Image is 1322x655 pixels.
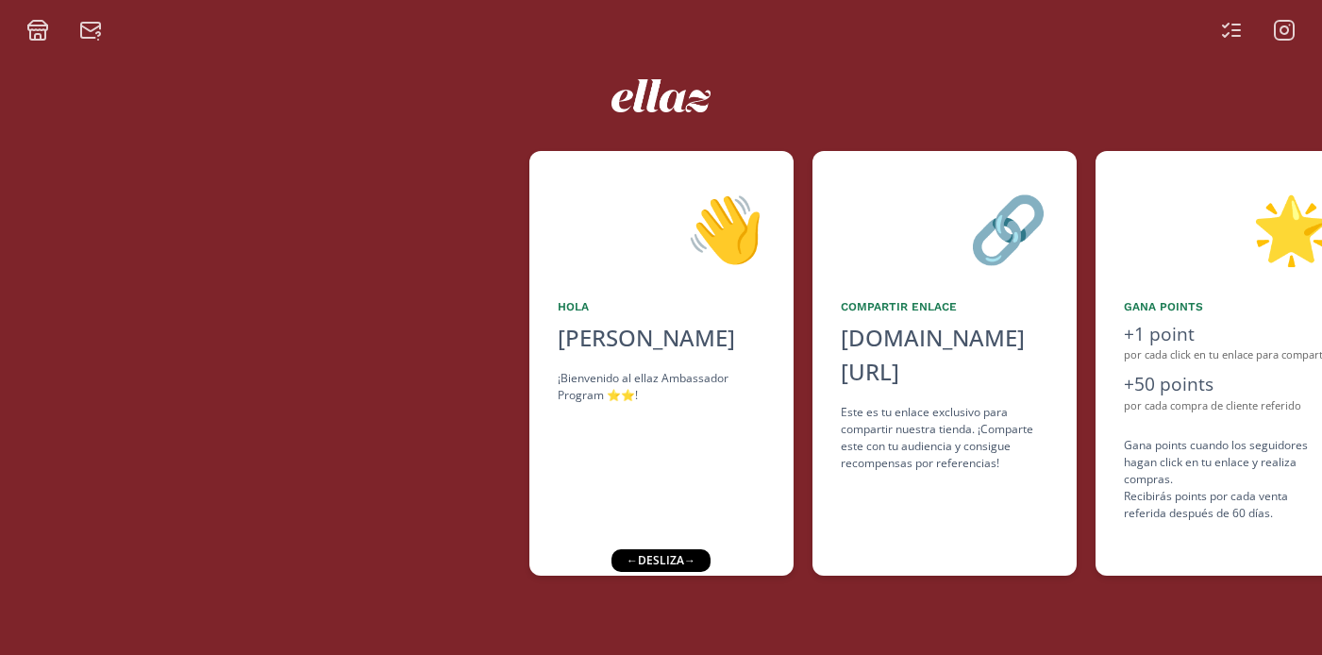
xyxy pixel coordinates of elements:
div: [PERSON_NAME] [558,321,765,355]
div: 👋 [558,179,765,276]
div: Hola [558,298,765,315]
div: Compartir Enlace [841,298,1048,315]
div: Este es tu enlace exclusivo para compartir nuestra tienda. ¡Comparte este con tu audiencia y cons... [841,404,1048,472]
div: [DOMAIN_NAME][URL] [841,321,1048,389]
div: ← desliza → [611,549,711,572]
img: ew9eVGDHp6dD [611,79,711,112]
div: 🔗 [841,179,1048,276]
div: ¡Bienvenido al ellaz Ambassador Program ⭐️⭐️! [558,370,765,404]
